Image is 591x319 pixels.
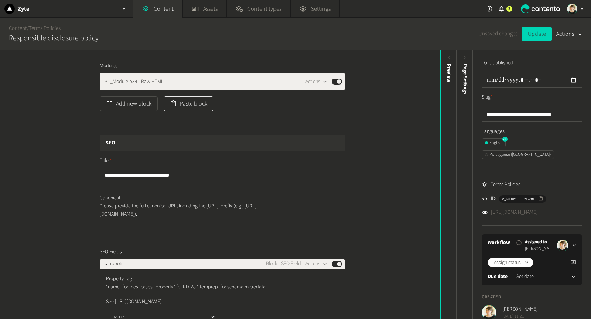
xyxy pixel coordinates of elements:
button: Actions [556,27,582,41]
div: Preview [445,64,453,82]
p: "name" for most cases "property" for RDFAs "itemprop" for schema microdata [106,283,274,291]
a: Workflow [488,239,510,247]
span: Terms Policies [491,181,520,189]
h4: Created [482,294,582,301]
h2: Zyte [18,4,29,13]
p: Please provide the full canonical URL, including the [URL]. prefix (e.g., [URL][DOMAIN_NAME]). [100,202,268,219]
span: 2 [508,6,510,12]
span: Property Tag [106,275,132,283]
label: Slug [482,93,492,101]
span: / [27,24,29,32]
button: English [482,138,506,147]
button: Portuguese ([GEOGRAPHIC_DATA]) [482,150,554,159]
a: Content [9,24,27,32]
span: [PERSON_NAME] [525,246,554,252]
span: Settings [311,4,331,13]
span: Block - SEO Field [266,260,301,268]
a: [URL][DOMAIN_NAME] [491,209,537,216]
span: ID: [491,195,496,203]
img: Zyte [4,4,15,14]
h2: Responsible disclosure policy [9,32,99,44]
div: English [485,140,502,146]
span: _Module b34 - Raw HTML [110,78,164,86]
span: robots [110,260,123,268]
p: See [URL][DOMAIN_NAME] [106,298,274,306]
button: c_01hr9...tG28E [499,195,546,203]
span: Set date [516,273,534,281]
img: Linda Giuliano [567,4,577,14]
button: Update [522,27,552,41]
h3: SEO [106,139,115,147]
button: Assign status [488,258,533,267]
span: Content types [247,4,281,13]
button: Paste block [164,96,213,111]
span: Assigned to [525,239,554,246]
button: Actions [305,77,327,86]
span: c_01hr9...tG28E [502,196,535,202]
a: Terms Policies [29,24,61,32]
span: Canonical [100,194,120,202]
span: SEO Fields [100,248,122,256]
span: Unsaved changes [478,30,517,38]
div: Portuguese ([GEOGRAPHIC_DATA]) [485,151,551,158]
span: Page Settings [461,64,469,94]
label: Languages [482,128,582,136]
span: Title [100,157,112,165]
label: Due date [488,273,508,281]
span: [PERSON_NAME] [502,305,538,313]
button: Actions [305,260,327,268]
label: Date published [482,59,513,67]
span: Assign status [494,259,521,267]
span: Modules [100,62,117,70]
button: Add new block [100,96,158,111]
img: Linda Giuliano [557,240,568,251]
